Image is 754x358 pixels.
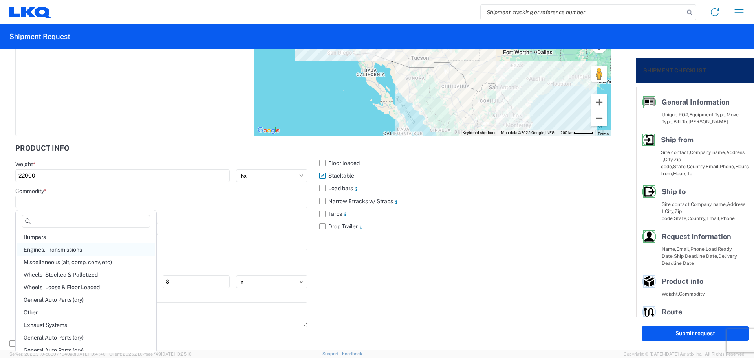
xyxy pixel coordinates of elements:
[673,171,692,176] span: Hours to
[463,130,496,136] button: Keyboard shortcuts
[706,215,721,221] span: Email,
[674,253,718,259] span: Ship Deadline Date,
[662,277,703,285] span: Product info
[319,195,611,207] label: Narrow Etracks w/ Straps
[676,246,690,252] span: Email,
[673,119,688,125] span: Bill To,
[591,94,607,110] button: Zoom in
[342,351,362,356] a: Feedback
[501,130,556,135] span: Map data ©2025 Google, INEGI
[319,182,611,195] label: Load bars
[662,308,682,316] span: Route
[706,163,720,169] span: Email,
[688,215,706,221] span: Country,
[665,208,675,214] span: City,
[319,220,611,233] label: Drop Trailer
[15,161,35,168] label: Weight
[17,319,155,331] div: Exhaust Systems
[662,112,689,117] span: Unique PO#,
[643,66,706,75] h2: Shipment Checklist
[256,125,282,136] a: Open this area in Google Maps (opens a new window)
[17,256,155,268] div: Miscellaneous (alt, comp, conv, etc)
[642,326,749,341] button: Submit request
[560,130,574,135] span: 200 km
[673,163,687,169] span: State,
[661,136,694,144] span: Ship from
[688,119,728,125] span: [PERSON_NAME]
[691,201,727,207] span: Company name,
[662,232,731,241] span: Request Information
[17,268,155,281] div: Wheels - Stacked & Palletized
[690,149,726,155] span: Company name,
[319,169,611,182] label: Stackable
[109,352,192,356] span: Client: 2025.21.0-faee749
[15,187,46,195] label: Commodity
[687,163,706,169] span: Country,
[161,352,192,356] span: [DATE] 10:25:10
[558,130,595,136] button: Map Scale: 200 km per 45 pixels
[17,331,155,344] div: General Auto Parts (dry)
[163,275,230,288] input: H
[17,306,155,319] div: Other
[624,351,745,358] span: Copyright © [DATE]-[DATE] Agistix Inc., All Rights Reserved
[662,291,679,297] span: Weight,
[75,352,106,356] span: [DATE] 10:41:40
[721,215,735,221] span: Phone
[17,243,155,256] div: Engines, Transmissions
[481,5,684,20] input: Shipment, tracking or reference number
[591,110,607,126] button: Zoom out
[661,149,690,155] span: Site contact,
[9,352,106,356] span: Server: 2025.21.0-c63077040a8
[662,201,691,207] span: Site contact,
[664,156,674,162] span: City,
[322,351,342,356] a: Support
[17,344,155,356] div: General Auto Parts (dry)
[690,246,706,252] span: Phone,
[662,187,686,196] span: Ship to
[9,32,70,41] h2: Shipment Request
[679,291,705,297] span: Commodity
[256,125,282,136] img: Google
[662,98,730,106] span: General Information
[319,207,611,220] label: Tarps
[17,281,155,294] div: Wheels - Loose & Floor Loaded
[662,246,676,252] span: Name,
[598,132,609,136] a: Terms
[591,66,607,82] button: Drag Pegman onto the map to open Street View
[17,231,155,243] div: Bumpers
[720,163,735,169] span: Phone,
[319,157,611,169] label: Floor loaded
[9,337,617,350] label: Hazmat
[689,112,727,117] span: Equipment Type,
[17,294,155,306] div: General Auto Parts (dry)
[15,144,70,152] h2: Product Info
[674,215,688,221] span: State,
